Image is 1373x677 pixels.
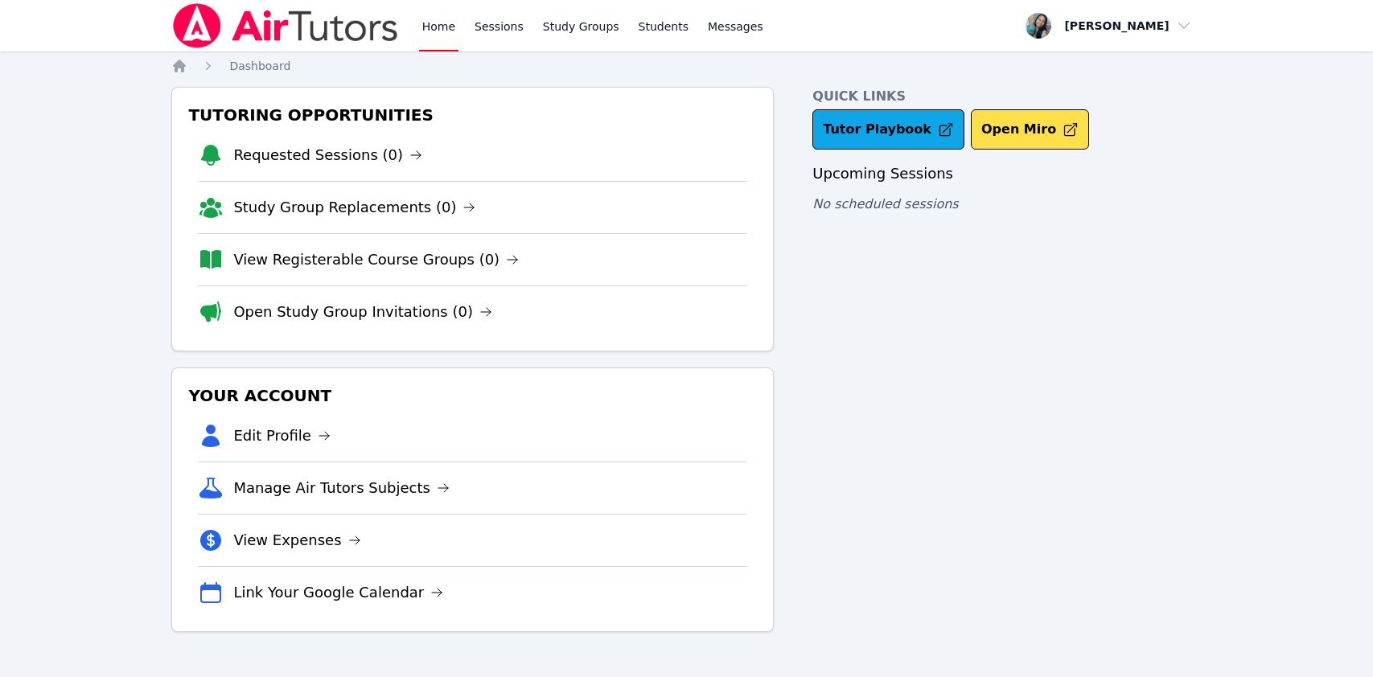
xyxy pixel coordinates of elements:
a: Open Study Group Invitations (0) [233,301,492,323]
span: Messages [708,18,763,35]
a: Tutor Playbook [812,109,964,150]
h3: Tutoring Opportunities [185,101,760,129]
h4: Quick Links [812,87,1201,106]
img: Air Tutors [171,3,399,48]
a: Requested Sessions (0) [233,144,422,166]
a: Dashboard [229,58,290,74]
span: Dashboard [229,59,290,72]
h3: Your Account [185,381,760,410]
a: Manage Air Tutors Subjects [233,477,450,499]
a: Study Group Replacements (0) [233,196,475,219]
a: Link Your Google Calendar [233,581,443,604]
button: Open Miro [971,109,1089,150]
a: View Expenses [233,529,360,552]
a: Edit Profile [233,425,331,447]
nav: Breadcrumb [171,58,1201,74]
a: View Registerable Course Groups (0) [233,248,519,271]
span: No scheduled sessions [812,196,958,211]
h3: Upcoming Sessions [812,162,1201,185]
